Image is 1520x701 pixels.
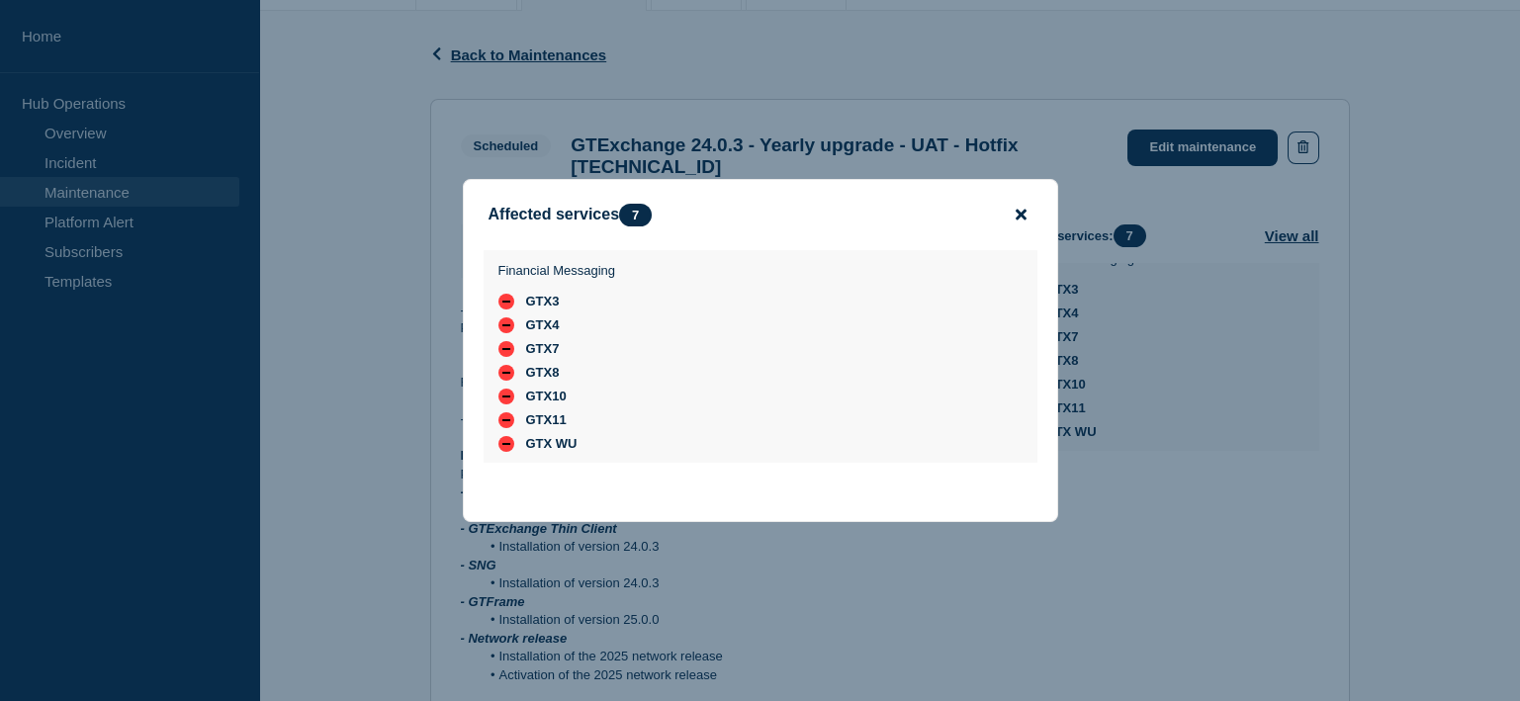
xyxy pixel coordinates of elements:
p: Financial Messaging [498,263,616,278]
span: GTX10 [526,389,567,404]
span: GTX8 [526,365,560,381]
div: down [498,389,514,404]
button: close button [1010,206,1032,224]
span: 7 [619,204,652,226]
span: GTX3 [526,294,560,309]
span: GTX4 [526,317,560,333]
span: GTX7 [526,341,560,357]
span: GTX WU [526,436,578,452]
div: down [498,317,514,333]
div: down [498,365,514,381]
div: down [498,341,514,357]
div: Affected services [489,204,663,226]
div: down [498,412,514,428]
div: down [498,436,514,452]
div: down [498,294,514,309]
span: GTX11 [526,412,567,428]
